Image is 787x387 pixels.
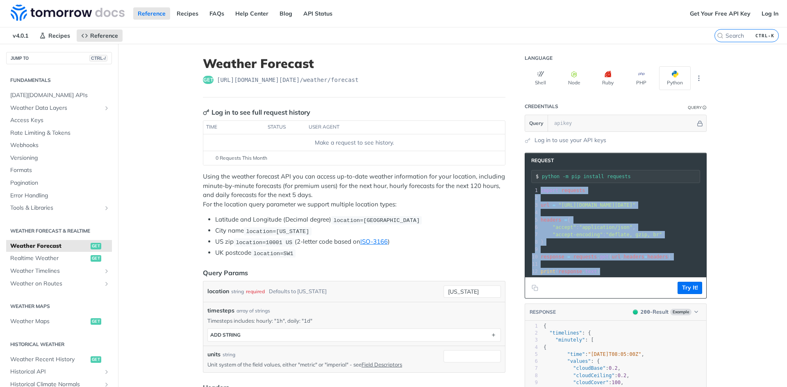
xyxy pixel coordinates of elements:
a: Versioning [6,152,112,164]
div: 3 [525,201,539,209]
a: Get Your Free API Key [685,7,755,20]
span: Historical API [10,368,101,376]
span: : { [544,358,600,364]
span: 100 [612,380,621,385]
button: Show subpages for Tools & Libraries [103,205,110,211]
span: : , [541,224,635,230]
a: Recipes [35,29,75,42]
span: Access Keys [10,116,110,124]
h1: Weather Forecast [203,56,505,71]
span: ( . ) [541,269,600,274]
li: City name [215,226,505,235]
a: Blog [275,7,297,20]
span: { [544,344,546,350]
span: Weather Recent History [10,355,89,364]
div: 7 [525,365,538,372]
div: Defaults to [US_STATE] [269,285,327,297]
a: FAQs [205,7,229,20]
svg: Key [203,109,209,115]
a: API Status [299,7,337,20]
div: Log in to see full request history [203,107,310,117]
span: Versioning [10,154,110,162]
div: 9 [525,379,538,386]
a: Weather Data LayersShow subpages for Weather Data Layers [6,102,112,114]
div: Credentials [525,103,558,110]
span: "time" [567,351,585,357]
span: : { [544,330,591,336]
span: "cloudCover" [573,380,609,385]
span: 0 Requests This Month [216,154,267,162]
div: array of strings [237,307,270,315]
span: Request [527,157,554,164]
p: Using the weather forecast API you can access up-to-date weather information for your location, i... [203,172,505,209]
div: 4 [525,209,539,216]
span: requests [573,254,597,260]
span: : , [544,380,623,385]
span: [DATE][DOMAIN_NAME] APIs [10,91,110,100]
div: 1 [525,187,539,194]
div: 2 [525,330,538,337]
div: 6 [525,358,538,365]
button: Try It! [678,282,702,294]
span: "[DATE]T08:05:00Z" [588,351,641,357]
span: url [541,202,550,208]
div: 8 [525,238,539,246]
span: location=SW1 [253,250,293,256]
a: Error Handling [6,190,112,202]
p: Timesteps includes: hourly: "1h", daily: "1d" [207,317,501,324]
div: 3 [525,337,538,344]
span: location=[GEOGRAPHIC_DATA] [333,217,420,223]
svg: More ellipsis [695,75,703,82]
th: user agent [306,121,489,134]
div: ADD string [210,332,241,338]
button: More Languages [693,72,705,84]
div: 6 [525,224,539,231]
button: Query [525,115,548,131]
span: url [612,254,621,260]
button: Show subpages for Historical API [103,369,110,375]
span: response [558,269,582,274]
div: string [223,351,235,358]
span: "timelines" [549,330,582,336]
p: Unit system of the field values, either "metric" or "imperial" - see [207,361,440,368]
div: Make a request to see history. [207,138,502,147]
span: timesteps [207,306,234,315]
span: Example [670,309,691,315]
span: "cloudBase" [573,365,605,371]
a: Weather on RoutesShow subpages for Weather on Routes [6,278,112,290]
span: "cloudCeiling" [573,373,614,378]
a: Realtime Weatherget [6,252,112,265]
span: } [541,239,544,245]
button: Python [659,66,691,90]
span: get [91,318,101,325]
div: 7 [525,231,539,238]
div: Language [525,55,553,61]
span: get [91,356,101,363]
span: Weather on Routes [10,280,101,288]
span: requests [562,188,585,193]
span: = [564,217,567,223]
li: Latitude and Longitude (Decimal degree) [215,215,505,224]
span: "application/json" [579,224,632,230]
button: Ruby [592,66,623,90]
span: get [600,254,609,260]
div: QueryInformation [688,104,707,111]
img: Tomorrow.io Weather API Docs [11,5,125,21]
a: Webhooks [6,139,112,152]
span: = [567,254,570,260]
span: import [541,188,558,193]
button: PHP [626,66,657,90]
div: Query [688,104,702,111]
span: Error Handling [10,192,110,200]
span: Formats [10,166,110,174]
span: = [553,202,555,208]
a: Weather TimelinesShow subpages for Weather Timelines [6,265,112,277]
span: : , [544,351,644,357]
span: Tools & Libraries [10,204,101,212]
button: Shell [525,66,556,90]
a: Weather Mapsget [6,315,112,328]
div: 1 [525,323,538,330]
span: : , [544,373,630,378]
span: CTRL-/ [89,55,107,61]
div: 11 [525,260,539,268]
